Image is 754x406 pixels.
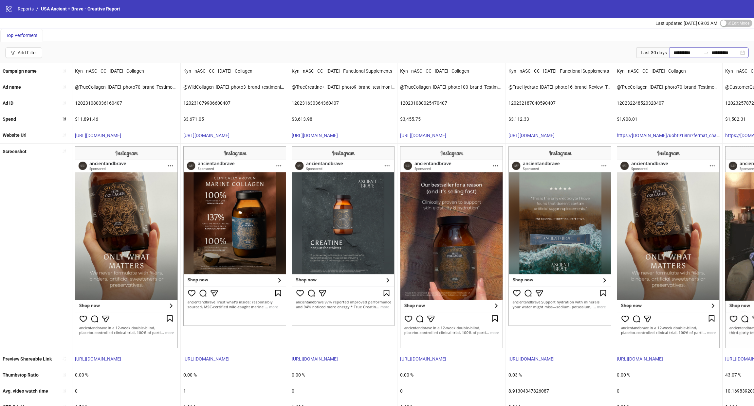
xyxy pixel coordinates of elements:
[289,95,397,111] div: 120231630364360407
[506,63,614,79] div: Kyn - nASC - CC - [DATE] - Functional Supplements
[181,111,289,127] div: $3,671.05
[397,95,506,111] div: 120231080025470407
[614,111,722,127] div: $1,908.01
[62,101,66,105] span: sort-ascending
[506,95,614,111] div: 120232187040590407
[181,63,289,79] div: Kyn - nASC - CC - [DATE] - Collagen
[6,33,37,38] span: Top Performers
[181,383,289,399] div: 1
[292,146,395,326] img: Screenshot 120231630364360407
[292,133,338,138] a: [URL][DOMAIN_NAME]
[62,69,66,73] span: sort-ascending
[72,63,180,79] div: Kyn - nASC - CC - [DATE] - Collagen
[3,356,52,362] b: Preview Shareable Link
[397,111,506,127] div: $3,455.75
[3,68,37,74] b: Campaign name
[614,63,722,79] div: Kyn - nASC - CC - [DATE] - Collagen
[506,383,614,399] div: 8.91304347826087
[75,133,121,138] a: [URL][DOMAIN_NAME]
[289,111,397,127] div: $3,613.98
[3,372,39,378] b: Thumbstop Ratio
[72,111,180,127] div: $11,891.46
[397,79,506,95] div: @TrueCollagen_[DATE]_photo100_brand_Testimonial_TrueCollagen_AncientBrave__iter0
[508,133,555,138] a: [URL][DOMAIN_NAME]
[506,111,614,127] div: $3,112.33
[614,383,722,399] div: 0
[183,356,230,362] a: [URL][DOMAIN_NAME]
[508,146,611,326] img: Screenshot 120232187040590407
[181,367,289,383] div: 0.00 %
[62,149,66,153] span: sort-ascending
[3,116,16,122] b: Spend
[614,95,722,111] div: 120232248520320407
[397,63,506,79] div: Kyn - nASC - CC - [DATE] - Collagen
[292,356,338,362] a: [URL][DOMAIN_NAME]
[183,133,230,138] a: [URL][DOMAIN_NAME]
[62,373,66,377] span: sort-ascending
[400,133,446,138] a: [URL][DOMAIN_NAME]
[3,100,13,106] b: Ad ID
[506,367,614,383] div: 0.03 %
[289,79,397,95] div: @TrueCreatine+_[DATE]_photo9_brand_testimonial_TrueCreatine_AncientBrave__iter0
[62,356,66,361] span: sort-ascending
[3,132,27,138] b: Website Url
[5,47,42,58] button: Add Filter
[614,79,722,95] div: @TrueCollagen_[DATE]_photo70_brand_Testimonial_TrueCollagen_AncientBrave__iter0
[36,5,38,12] li: /
[72,367,180,383] div: 0.00 %
[3,84,21,90] b: Ad name
[181,95,289,111] div: 120231079906600407
[704,50,709,55] span: to
[72,95,180,111] div: 120231080036160407
[289,367,397,383] div: 0.00 %
[181,79,289,95] div: @WildCollagen_[DATE]_photo3_brand_testimonial_WildCollagen_AncientBrave__iter0
[506,79,614,95] div: @TrueHydrate_[DATE]_photo16_brand_Review_TrueHydration_AncientBrave__iter0
[10,50,15,55] span: filter
[3,149,27,154] b: Screenshot
[617,146,720,348] img: Screenshot 120232248520320407
[704,50,709,55] span: swap-right
[289,383,397,399] div: 0
[183,146,286,326] img: Screenshot 120231079906600407
[397,367,506,383] div: 0.00 %
[41,6,120,11] span: USA Ancient + Brave - Creative Report
[72,383,180,399] div: 0
[16,5,35,12] a: Reports
[75,356,121,362] a: [URL][DOMAIN_NAME]
[62,117,66,121] span: sort-descending
[614,367,722,383] div: 0.00 %
[289,63,397,79] div: Kyn - nASC - CC - [DATE] - Functional Supplements
[18,50,37,55] div: Add Filter
[655,21,717,26] span: Last updated [DATE] 09:03 AM
[62,133,66,137] span: sort-ascending
[400,146,503,348] img: Screenshot 120231080025470407
[62,389,66,393] span: sort-ascending
[75,146,178,348] img: Screenshot 120231080036160407
[397,383,506,399] div: 0
[62,85,66,89] span: sort-ascending
[508,356,555,362] a: [URL][DOMAIN_NAME]
[3,388,48,394] b: Avg. video watch time
[617,356,663,362] a: [URL][DOMAIN_NAME]
[636,47,670,58] div: Last 30 days
[400,356,446,362] a: [URL][DOMAIN_NAME]
[72,79,180,95] div: @TrueCollagen_[DATE]_photo70_brand_Testimonial_TrueCollagen_AncientBrave__iter0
